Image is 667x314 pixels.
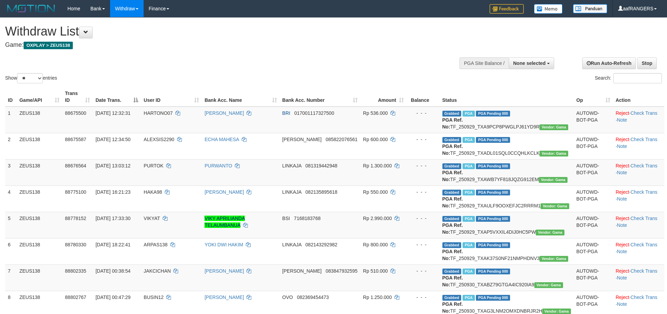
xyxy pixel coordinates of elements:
[613,133,664,159] td: · ·
[5,212,17,238] td: 5
[616,110,629,116] a: Reject
[463,295,475,301] span: Marked by aafsreyleap
[280,87,360,107] th: Bank Acc. Number: activate to sort column ascending
[574,212,613,238] td: AUTOWD-BOT-PGA
[305,163,337,168] span: Copy 081319442948 to clipboard
[65,268,86,274] span: 88802335
[282,189,302,195] span: LINKAJA
[440,186,574,212] td: TF_250929_TXAULF9OOXEFJC2RRRM1
[440,87,574,107] th: Status
[95,295,130,300] span: [DATE] 00:47:29
[637,57,657,69] a: Stop
[409,136,437,143] div: - - -
[204,268,244,274] a: [PERSON_NAME]
[204,163,232,168] a: PURWANTO
[95,216,130,221] span: [DATE] 17:33:30
[17,264,62,291] td: ZEUS138
[617,196,627,202] a: Note
[204,295,244,300] a: [PERSON_NAME]
[204,110,244,116] a: [PERSON_NAME]
[5,238,17,264] td: 6
[17,238,62,264] td: ZEUS138
[65,216,86,221] span: 88778152
[409,110,437,117] div: - - -
[616,295,629,300] a: Reject
[616,189,629,195] a: Reject
[5,73,57,83] label: Show entries
[463,190,475,195] span: Marked by aafnoeunsreypich
[5,25,438,38] h1: Withdraw List
[144,137,174,142] span: ALEXSIS2290
[617,222,627,228] a: Note
[17,133,62,159] td: ZEUS138
[65,295,86,300] span: 88802767
[476,163,510,169] span: PGA Pending
[294,110,334,116] span: Copy 017001117327500 to clipboard
[617,144,627,149] a: Note
[440,212,574,238] td: TF_250929_TXAP5VXXIL4DIJ0HC5PW
[294,216,321,221] span: Copy 7168183768 to clipboard
[442,242,462,248] span: Grabbed
[463,137,475,143] span: Marked by aafpengsreynich
[442,137,462,143] span: Grabbed
[95,189,130,195] span: [DATE] 16:21:23
[282,242,302,247] span: LINKAJA
[17,107,62,133] td: ZEUS138
[463,216,475,222] span: Marked by aafchomsokheang
[459,57,509,69] div: PGA Site Balance /
[363,216,392,221] span: Rp 2.990.000
[617,117,627,123] a: Note
[95,242,130,247] span: [DATE] 18:22:41
[509,57,554,69] button: None selected
[5,159,17,186] td: 3
[144,163,163,168] span: PURTOK
[534,282,563,288] span: Vendor URL: https://trx31.1velocity.biz
[204,137,239,142] a: ECHA MAHESA
[144,242,168,247] span: ARPAS138
[536,230,564,235] span: Vendor URL: https://trx31.1velocity.biz
[574,107,613,133] td: AUTOWD-BOT-PGA
[440,107,574,133] td: TF_250929_TXA9PCP8PWGLPJ61YD9R
[440,159,574,186] td: TF_250929_TXAWB7YF818JQZG912EM
[202,87,279,107] th: Bank Acc. Name: activate to sort column ascending
[442,275,463,287] b: PGA Ref. No:
[17,159,62,186] td: ZEUS138
[65,137,86,142] span: 88675587
[5,107,17,133] td: 1
[539,151,568,156] span: Vendor URL: https://trx31.1velocity.biz
[613,159,664,186] td: · ·
[363,189,388,195] span: Rp 550.000
[463,163,475,169] span: Marked by aafnoeunsreypich
[613,87,664,107] th: Action
[442,190,462,195] span: Grabbed
[616,268,629,274] a: Reject
[442,144,463,156] b: PGA Ref. No:
[539,256,568,262] span: Vendor URL: https://trx31.1velocity.biz
[409,215,437,222] div: - - -
[363,163,392,168] span: Rp 1.300.000
[440,264,574,291] td: TF_250930_TXABZ79GTGA4IC920IA9
[573,4,607,13] img: panduan.png
[616,216,629,221] a: Reject
[282,163,302,168] span: LINKAJA
[613,264,664,291] td: · ·
[442,216,462,222] span: Grabbed
[613,73,662,83] input: Search:
[630,163,657,168] a: Check Trans
[574,238,613,264] td: AUTOWD-BOT-PGA
[204,242,243,247] a: YOKI DWI HAKIM
[65,110,86,116] span: 88675500
[463,269,475,274] span: Marked by aafsreyleap
[144,189,162,195] span: HAKA98
[62,87,93,107] th: Trans ID: activate to sort column ascending
[630,268,657,274] a: Check Trans
[305,242,337,247] span: Copy 082143292982 to clipboard
[141,87,202,107] th: User ID: activate to sort column ascending
[17,87,62,107] th: Game/API: activate to sort column ascending
[574,133,613,159] td: AUTOWD-BOT-PGA
[363,242,388,247] span: Rp 800.000
[616,137,629,142] a: Reject
[463,242,475,248] span: Marked by aafnoeunsreypich
[539,177,568,183] span: Vendor URL: https://trx31.1velocity.biz
[144,268,171,274] span: JAKCICHAN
